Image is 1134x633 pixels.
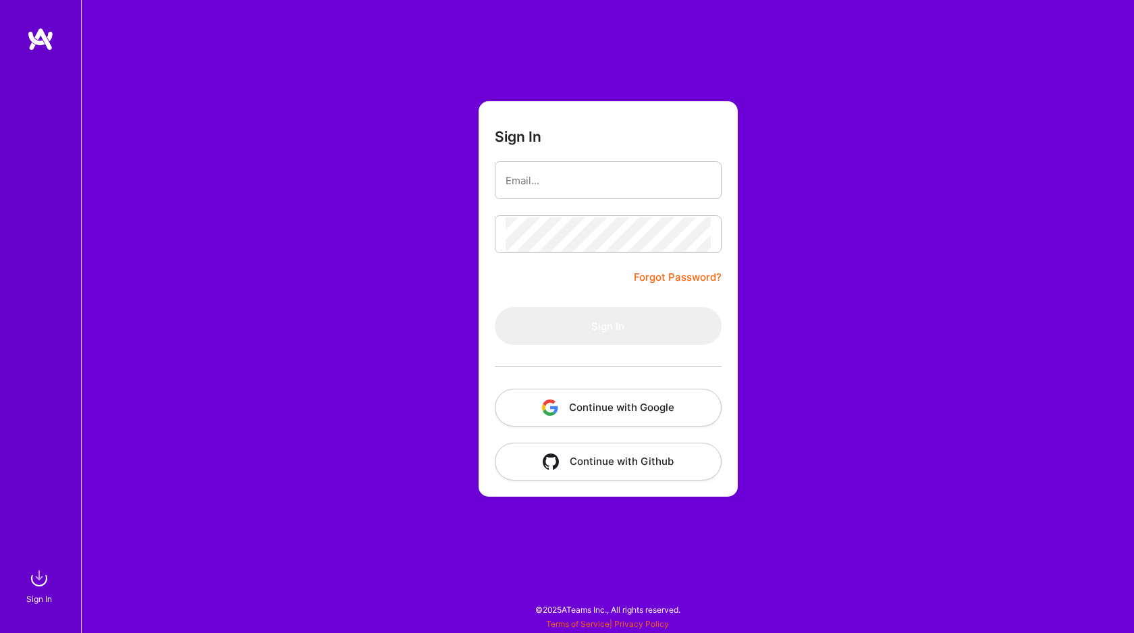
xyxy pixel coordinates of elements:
[495,443,722,480] button: Continue with Github
[27,27,54,51] img: logo
[634,269,722,285] a: Forgot Password?
[542,400,558,416] img: icon
[26,592,52,606] div: Sign In
[546,619,669,629] span: |
[543,453,559,470] img: icon
[26,565,53,592] img: sign in
[28,565,53,606] a: sign inSign In
[81,593,1134,626] div: © 2025 ATeams Inc., All rights reserved.
[495,128,541,145] h3: Sign In
[614,619,669,629] a: Privacy Policy
[495,389,722,426] button: Continue with Google
[495,307,722,345] button: Sign In
[546,619,610,629] a: Terms of Service
[506,163,711,198] input: Email...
